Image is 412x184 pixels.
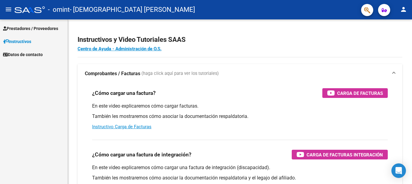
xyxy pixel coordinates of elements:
a: Instructivo Carga de Facturas [92,124,151,129]
mat-expansion-panel-header: Comprobantes / Facturas (haga click aquí para ver los tutoriales) [78,64,402,83]
span: Instructivos [3,38,31,45]
p: En este video explicaremos cómo cargar facturas. [92,103,388,109]
span: Datos de contacto [3,51,43,58]
h3: ¿Cómo cargar una factura? [92,89,156,97]
a: Centro de Ayuda - Administración de O.S. [78,46,161,52]
span: (haga click aquí para ver los tutoriales) [141,70,219,77]
span: Carga de Facturas [337,89,383,97]
mat-icon: person [400,6,407,13]
button: Carga de Facturas [322,88,388,98]
p: También les mostraremos cómo asociar la documentación respaldatoria. [92,113,388,120]
h3: ¿Cómo cargar una factura de integración? [92,150,191,159]
h2: Instructivos y Video Tutoriales SAAS [78,34,402,45]
button: Carga de Facturas Integración [292,150,388,159]
mat-icon: menu [5,6,12,13]
strong: Comprobantes / Facturas [85,70,140,77]
span: - omint [48,3,70,16]
span: Carga de Facturas Integración [307,151,383,159]
p: En este video explicaremos cómo cargar una factura de integración (discapacidad). [92,164,388,171]
p: También les mostraremos cómo asociar la documentación respaldatoria y el legajo del afiliado. [92,175,388,181]
div: Open Intercom Messenger [391,163,406,178]
span: Prestadores / Proveedores [3,25,58,32]
span: - [DEMOGRAPHIC_DATA] [PERSON_NAME] [70,3,195,16]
